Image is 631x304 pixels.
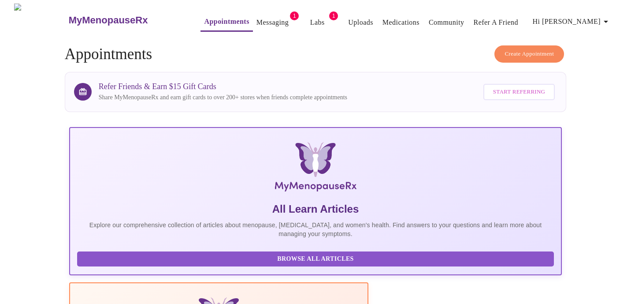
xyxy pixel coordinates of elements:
[200,13,252,32] button: Appointments
[493,87,545,97] span: Start Referring
[67,5,183,36] a: MyMenopauseRx
[14,4,67,37] img: MyMenopauseRx Logo
[529,13,615,30] button: Hi [PERSON_NAME]
[77,221,554,238] p: Explore our comprehensive collection of articles about menopause, [MEDICAL_DATA], and women's hea...
[256,16,289,29] a: Messaging
[470,14,522,31] button: Refer a Friend
[425,14,468,31] button: Community
[533,15,611,28] span: Hi [PERSON_NAME]
[329,11,338,20] span: 1
[345,14,377,31] button: Uploads
[99,82,347,91] h3: Refer Friends & Earn $15 Gift Cards
[310,16,325,29] a: Labs
[86,254,545,265] span: Browse All Articles
[69,15,148,26] h3: MyMenopauseRx
[379,14,423,31] button: Medications
[204,15,249,28] a: Appointments
[481,79,557,105] a: Start Referring
[77,251,554,267] button: Browse All Articles
[429,16,464,29] a: Community
[505,49,554,59] span: Create Appointment
[65,45,566,63] h4: Appointments
[474,16,519,29] a: Refer a Friend
[77,255,556,262] a: Browse All Articles
[253,14,292,31] button: Messaging
[348,16,373,29] a: Uploads
[151,142,480,195] img: MyMenopauseRx Logo
[382,16,419,29] a: Medications
[483,84,555,100] button: Start Referring
[494,45,564,63] button: Create Appointment
[303,14,331,31] button: Labs
[99,93,347,102] p: Share MyMenopauseRx and earn gift cards to over 200+ stores when friends complete appointments
[77,202,554,216] h5: All Learn Articles
[290,11,299,20] span: 1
